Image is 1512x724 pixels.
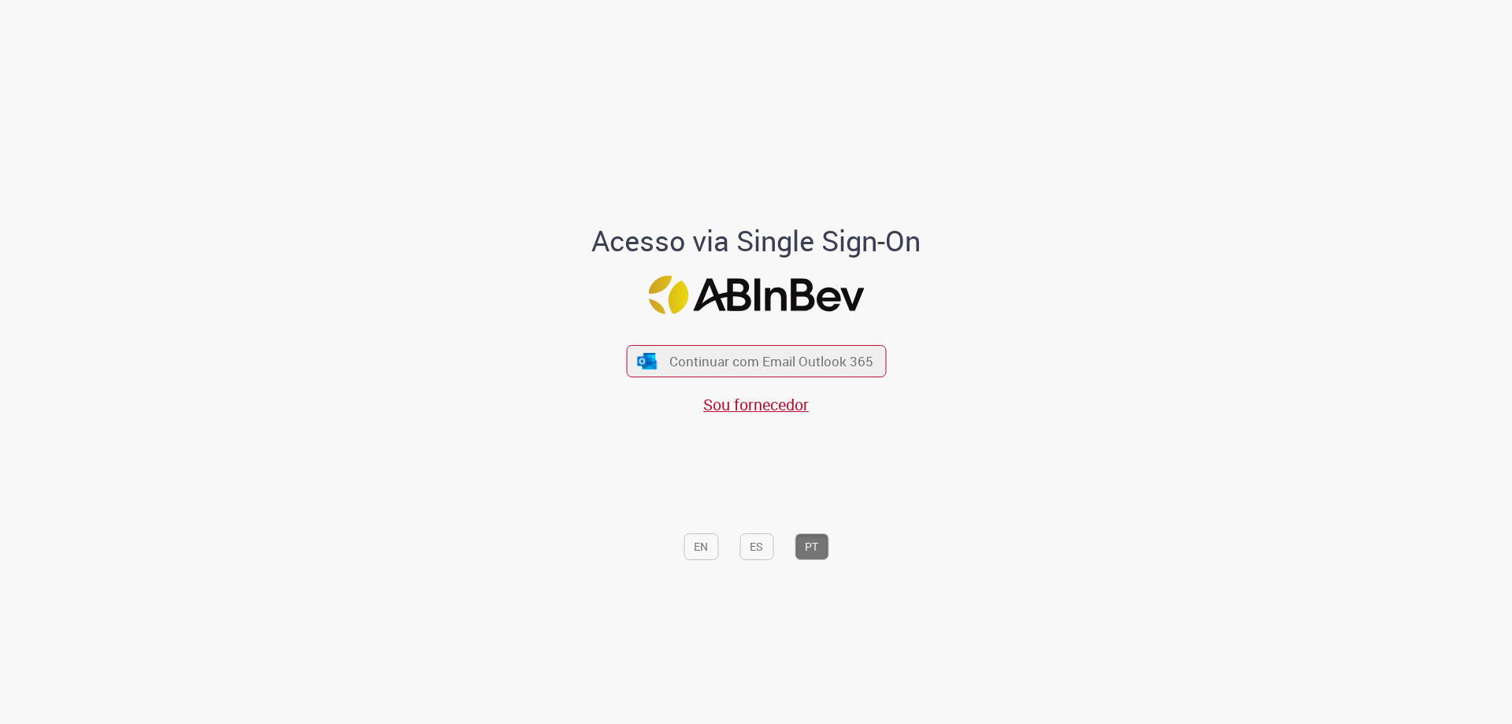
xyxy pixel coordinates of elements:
img: ícone Azure/Microsoft 360 [636,353,658,369]
img: Logo ABInBev [648,276,864,314]
button: EN [684,533,718,560]
a: Sou fornecedor [703,394,809,415]
button: ícone Azure/Microsoft 360 Continuar com Email Outlook 365 [626,345,886,377]
button: PT [795,533,828,560]
h1: Acesso via Single Sign-On [538,225,975,257]
button: ES [739,533,773,560]
span: Continuar com Email Outlook 365 [669,352,873,370]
